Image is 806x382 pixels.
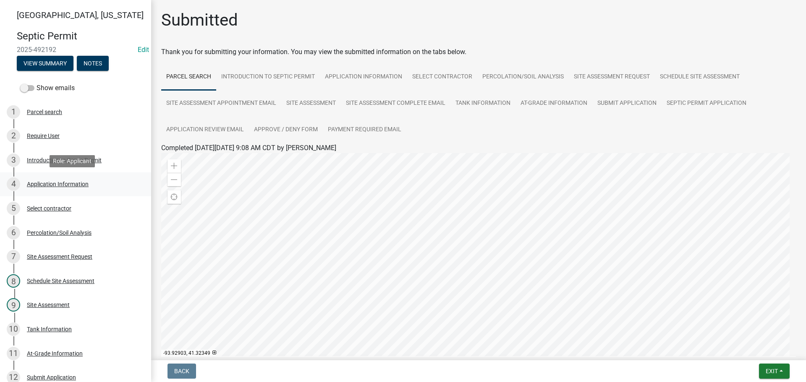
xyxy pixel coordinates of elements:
[7,226,20,239] div: 6
[7,129,20,143] div: 2
[516,90,592,117] a: At-Grade Information
[27,157,102,163] div: Introduction to Septic Permit
[27,254,92,260] div: Site Assessment Request
[766,368,778,374] span: Exit
[7,298,20,312] div: 9
[161,90,281,117] a: Site Assessment Appointment Email
[27,230,92,236] div: Percolation/Soil Analysis
[7,202,20,215] div: 5
[216,64,320,91] a: Introduction to Septic Permit
[27,205,71,211] div: Select contractor
[77,60,109,67] wm-modal-confirm: Notes
[755,356,796,363] div: Powered by
[655,64,745,91] a: Schedule Site Assessment
[569,64,655,91] a: Site Assessment Request
[161,64,216,91] a: Parcel search
[27,133,60,139] div: Require User
[27,351,83,356] div: At-Grade Information
[7,105,20,119] div: 1
[477,64,569,91] a: Percolation/Soil Analysis
[20,83,75,93] label: Show emails
[17,10,144,20] span: [GEOGRAPHIC_DATA], [US_STATE]
[7,250,20,263] div: 7
[27,374,76,380] div: Submit Application
[7,347,20,360] div: 11
[167,364,196,379] button: Back
[759,364,790,379] button: Exit
[281,90,341,117] a: Site Assessment
[167,173,181,186] div: Zoom out
[7,153,20,167] div: 3
[17,46,134,54] span: 2025-492192
[249,117,323,143] a: Approve / Deny Form
[161,47,796,57] div: Thank you for submitting your information. You may view the submitted information on the tabs below.
[407,64,477,91] a: Select contractor
[7,322,20,336] div: 10
[17,30,144,42] h4: Septic Permit
[138,46,149,54] a: Edit
[138,46,149,54] wm-modal-confirm: Edit Application Number
[592,90,662,117] a: Submit Application
[161,356,755,363] div: Maxar
[50,155,95,167] div: Role: Applicant
[7,274,20,288] div: 8
[27,278,94,284] div: Schedule Site Assessment
[167,159,181,173] div: Zoom in
[167,190,181,204] div: Find my location
[786,356,794,362] a: Esri
[161,144,336,152] span: Completed [DATE][DATE] 9:08 AM CDT by [PERSON_NAME]
[174,368,189,374] span: Back
[7,177,20,191] div: 4
[17,60,73,67] wm-modal-confirm: Summary
[323,117,406,143] a: Payment Required Email
[77,56,109,71] button: Notes
[662,90,751,117] a: Septic Permit Application
[27,181,89,187] div: Application Information
[27,109,62,115] div: Parcel search
[320,64,407,91] a: Application Information
[450,90,516,117] a: Tank Information
[341,90,450,117] a: Site Assessment Complete Email
[161,10,238,30] h1: Submitted
[17,56,73,71] button: View Summary
[27,326,72,332] div: Tank Information
[27,302,70,308] div: Site Assessment
[161,117,249,143] a: Application review email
